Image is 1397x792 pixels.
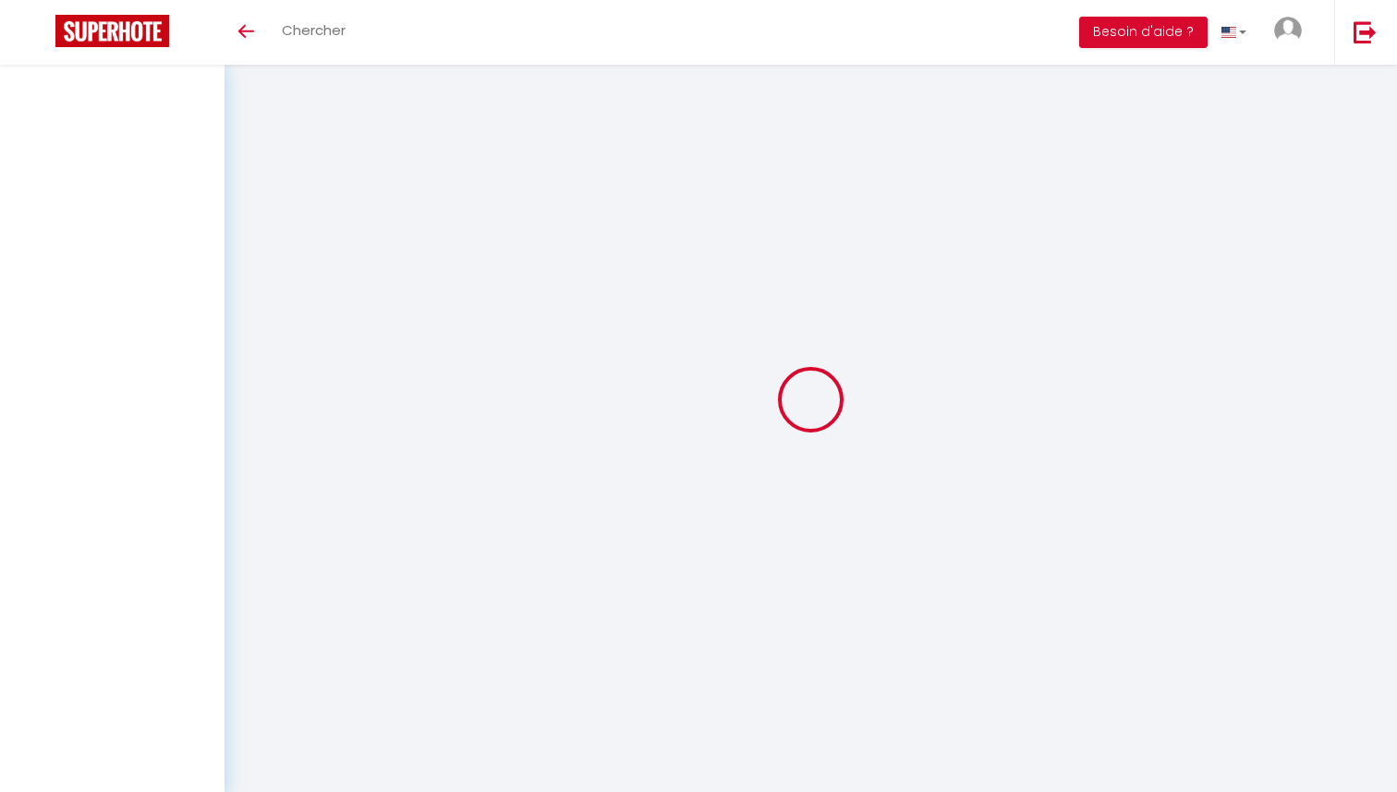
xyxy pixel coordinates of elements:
img: ... [1274,17,1302,44]
span: Chercher [282,20,346,40]
button: Besoin d'aide ? [1079,17,1208,48]
img: Super Booking [55,15,169,47]
button: Ouvrir le widget de chat LiveChat [15,7,70,63]
img: logout [1354,20,1377,43]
